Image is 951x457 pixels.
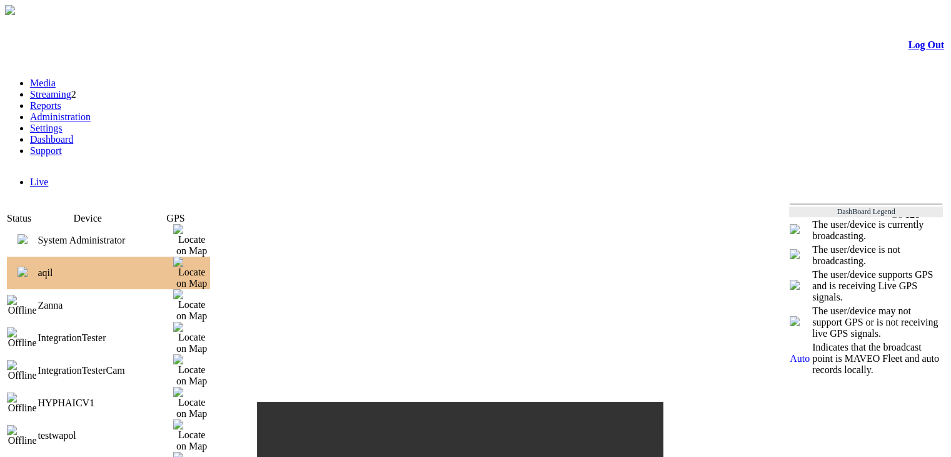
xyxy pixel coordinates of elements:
[38,289,173,322] td: Zanna
[18,267,28,277] img: miniPlay.png
[173,387,210,419] img: Locate on Map
[812,341,943,376] td: Indicates that the broadcast point is MAVEO Fleet and auto records locally.
[173,289,210,322] img: Locate on Map
[812,305,943,340] td: The user/device may not support GPS or is not receiving live GPS signals.
[30,123,63,133] a: Settings
[7,213,74,224] td: Status
[812,244,943,267] td: The user/device is not broadcasting.
[30,111,91,122] a: Administration
[71,89,76,100] span: 2
[38,354,173,387] td: IntegrationTesterCam
[5,5,15,15] img: arrow-3.png
[30,177,48,187] a: Live
[7,425,38,446] img: Offline
[38,224,173,257] td: System Administrator
[173,224,210,257] img: Locate on Map
[708,208,867,218] span: Welcome, System Administrator (Administrator)
[790,249,800,259] img: miniNoPlay.png
[790,353,810,364] span: Auto
[30,145,62,156] a: Support
[151,213,201,224] td: GPS
[38,387,173,419] td: HYPHAICV1
[38,257,173,289] td: aqil
[790,280,800,290] img: crosshair_blue.png
[790,316,800,326] img: crosshair_gray.png
[7,327,38,349] img: Offline
[908,39,944,50] a: Log Out
[7,295,38,316] img: Offline
[173,419,210,452] img: Locate on Map
[173,354,210,387] img: Locate on Map
[7,360,38,381] img: Offline
[790,224,800,234] img: miniPlay.png
[173,322,210,354] img: Locate on Map
[74,213,151,224] td: Device
[812,269,943,304] td: The user/device supports GPS and is receiving Live GPS signals.
[173,257,210,289] img: Locate on Map
[30,89,71,100] a: Streaming
[38,322,173,354] td: IntegrationTester
[812,218,943,242] td: The user/device is currently broadcasting.
[7,393,38,414] img: Offline
[38,419,173,452] td: testwapol
[30,100,61,111] a: Reports
[30,134,73,145] a: Dashboard
[789,207,943,217] td: DashBoard Legend
[18,234,28,244] img: miniPlay.png
[30,78,56,88] a: Media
